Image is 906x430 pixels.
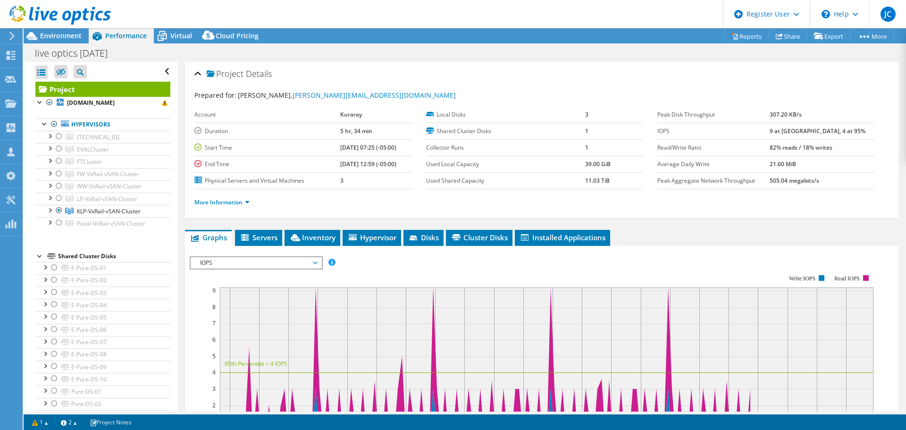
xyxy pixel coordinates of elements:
b: 21.60 MiB [770,160,796,168]
a: FTCluster [35,155,170,168]
b: 3 [585,110,588,118]
span: [TECHNICAL_ID] [77,133,119,141]
span: Environment [40,31,82,40]
a: Poval-VxRail-vSAN-Cluster [35,217,170,229]
a: Hypervisors [35,118,170,131]
span: FW-VxRail-vSAN-Cluster [77,170,139,178]
svg: \n [822,10,830,18]
a: [DOMAIN_NAME] [35,97,170,109]
a: Project Notes [83,416,138,428]
span: Cluster Disks [451,233,508,242]
a: E-Pure-DS-03 [35,287,170,299]
a: E-Pure-DS-06 [35,324,170,336]
a: More Information [194,198,250,206]
div: Shared Cluster Disks [58,251,170,262]
span: Poval-VxRail-vSAN-Cluster [77,219,145,228]
span: Virtual [170,31,192,40]
text: 3 [212,385,216,393]
text: Read IOPS [835,275,860,282]
a: Pure-DS-03 [35,410,170,422]
a: E-Pure-DS-10 [35,373,170,385]
label: Prepared for: [194,91,236,100]
b: 5 hr, 34 min [340,127,372,135]
label: IOPS [657,126,770,136]
a: E-Pure-DS-01 [35,262,170,274]
a: 1 [25,416,55,428]
a: Pure-DS-02 [35,398,170,410]
text: 8 [212,303,216,311]
label: Peak Aggregate Network Throughput [657,176,770,185]
label: Start Time [194,143,340,152]
a: E-Pure-DS-09 [35,361,170,373]
text: 4 [212,368,216,376]
a: KLP-VxRail-vSAN-Cluster [35,205,170,217]
span: IOPS [195,257,317,269]
text: 6 [212,336,216,344]
b: 11.03 TiB [585,177,610,185]
b: 505.04 megabits/s [770,177,819,185]
label: Shared Cluster Disks [426,126,585,136]
b: 3 [340,177,344,185]
a: Export [807,29,851,43]
text: 7 [212,319,216,327]
span: JC [881,7,896,22]
span: FTCluster [77,158,102,166]
span: Details [246,68,272,79]
h1: live optics [DATE] [31,48,122,59]
span: Inventory [289,233,336,242]
label: Peak Disk Throughput [657,110,770,119]
a: Pure-DS-01 [35,385,170,397]
b: Kuraray [340,110,362,118]
span: Servers [240,233,277,242]
b: 82% reads / 18% writes [770,143,832,152]
a: E-Pure-DS-02 [35,274,170,287]
a: E-Pure-DS-07 [35,336,170,348]
label: Local Disks [426,110,585,119]
label: Duration [194,126,340,136]
text: 2 [212,401,216,409]
span: Graphs [190,233,227,242]
text: 95th Percentile = 4 IOPS [225,360,287,368]
label: Used Shared Capacity [426,176,585,185]
b: [DATE] 07:25 (-05:00) [340,143,396,152]
label: Collector Runs [426,143,585,152]
a: More [850,29,894,43]
label: End Time [194,160,340,169]
text: Write IOPS [789,275,815,282]
label: Physical Servers and Virtual Machines [194,176,340,185]
span: Project [207,69,243,79]
span: Performance [105,31,147,40]
label: Account [194,110,340,119]
b: 1 [585,143,588,152]
a: E-Pure-DS-05 [35,311,170,323]
a: Project [35,82,170,97]
b: 307.20 KB/s [770,110,802,118]
b: 39.00 GiB [585,160,611,168]
span: WW-VxRail-vSAN-Cluster [77,182,142,190]
span: LP-VxRail-vSAN-Cluster [77,195,137,203]
a: E-Pure-DS-08 [35,348,170,361]
span: [PERSON_NAME], [238,91,456,100]
a: [PERSON_NAME][EMAIL_ADDRESS][DOMAIN_NAME] [293,91,456,100]
a: FW-VxRail-vSAN-Cluster [35,168,170,180]
b: 1 [585,127,588,135]
span: EVALCluster [77,145,109,153]
b: [DOMAIN_NAME] [67,99,115,107]
a: Reports [724,29,769,43]
b: 9 at [GEOGRAPHIC_DATA], 4 at 95% [770,127,865,135]
a: E-Pure-DS-04 [35,299,170,311]
label: Average Daily Write [657,160,770,169]
span: Installed Applications [520,233,605,242]
a: Share [769,29,807,43]
text: 5 [212,352,216,360]
span: Disks [408,233,439,242]
label: Read/Write Ratio [657,143,770,152]
span: KLP-VxRail-vSAN-Cluster [77,207,141,215]
span: Hypervisor [347,233,396,242]
a: EVALCluster [35,143,170,155]
a: LP-VxRail-vSAN-Cluster [35,193,170,205]
b: [DATE] 12:59 (-05:00) [340,160,396,168]
a: [TECHNICAL_ID] [35,131,170,143]
text: 9 [212,287,216,295]
label: Used Local Capacity [426,160,585,169]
